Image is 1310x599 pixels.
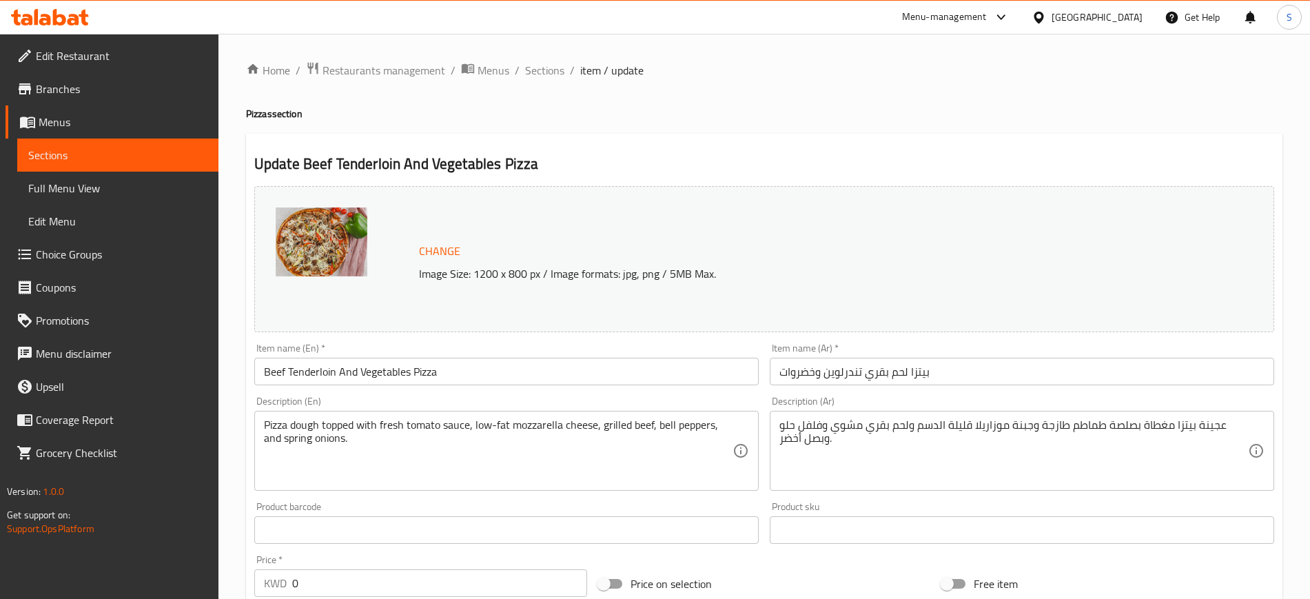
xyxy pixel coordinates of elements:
input: Enter name Ar [770,358,1274,385]
span: Full Menu View [28,180,207,196]
span: Grocery Checklist [36,445,207,461]
a: Menu disclaimer [6,337,218,370]
span: Change [419,241,460,261]
a: Full Menu View [17,172,218,205]
input: Enter name En [254,358,759,385]
a: Branches [6,72,218,105]
a: Promotions [6,304,218,337]
span: Edit Restaurant [36,48,207,64]
span: Free item [974,576,1018,592]
li: / [296,62,300,79]
a: Sections [17,139,218,172]
input: Please enter product barcode [254,516,759,544]
a: Edit Restaurant [6,39,218,72]
span: Upsell [36,378,207,395]
a: Support.OpsPlatform [7,520,94,538]
img: mmw_637923430994303168 [276,207,367,276]
span: Promotions [36,312,207,329]
span: Menus [478,62,509,79]
button: Change [413,237,466,265]
span: Version: [7,483,41,500]
a: Menus [461,61,509,79]
li: / [570,62,575,79]
a: Upsell [6,370,218,403]
li: / [515,62,520,79]
span: Menus [39,114,207,130]
span: Coverage Report [36,412,207,428]
input: Please enter product sku [770,516,1274,544]
div: Menu-management [902,9,987,26]
a: Coverage Report [6,403,218,436]
a: Grocery Checklist [6,436,218,469]
a: Sections [525,62,564,79]
span: Choice Groups [36,246,207,263]
a: Home [246,62,290,79]
span: Get support on: [7,506,70,524]
h2: Update Beef Tenderloin And Vegetables Pizza [254,154,1274,174]
p: Image Size: 1200 x 800 px / Image formats: jpg, png / 5MB Max. [413,265,1147,282]
span: Branches [36,81,207,97]
input: Please enter price [292,569,587,597]
li: / [451,62,456,79]
div: [GEOGRAPHIC_DATA] [1052,10,1143,25]
a: Restaurants management [306,61,445,79]
span: item / update [580,62,644,79]
a: Coupons [6,271,218,304]
span: Edit Menu [28,213,207,230]
textarea: Pizza dough topped with fresh tomato sauce, low-fat mozzarella cheese, grilled beef, bell peppers... [264,418,733,484]
p: KWD [264,575,287,591]
a: Choice Groups [6,238,218,271]
a: Edit Menu [17,205,218,238]
span: S [1287,10,1292,25]
nav: breadcrumb [246,61,1282,79]
textarea: عجينة بيتزا مغطاة بصلصة طماطم طازجة وجبنة موزاريلا قليلة الدسم ولحم بقري مشوي وفلفل حلو وبصل أخضر. [779,418,1248,484]
span: Coupons [36,279,207,296]
span: Sections [28,147,207,163]
span: 1.0.0 [43,483,64,500]
a: Menus [6,105,218,139]
span: Price on selection [631,576,712,592]
span: Menu disclaimer [36,345,207,362]
h4: Pizzas section [246,107,1282,121]
span: Restaurants management [323,62,445,79]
